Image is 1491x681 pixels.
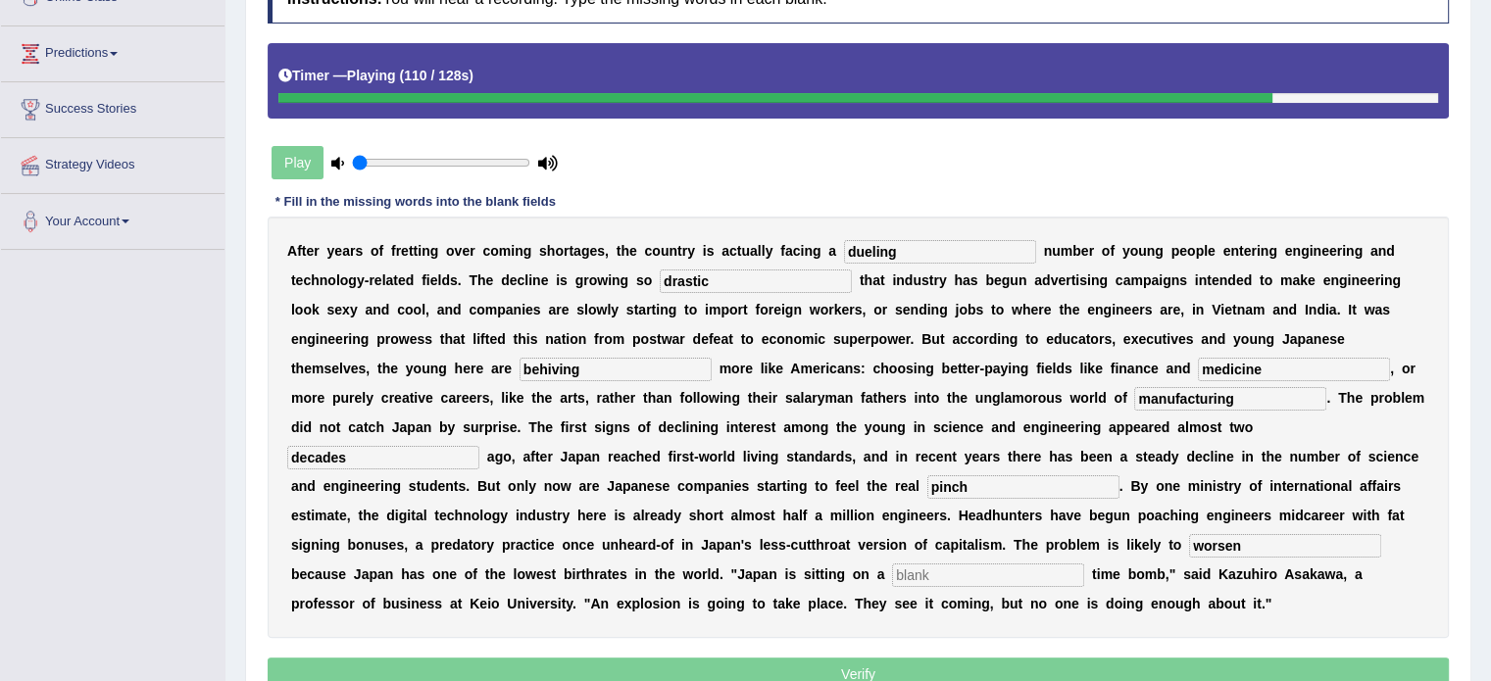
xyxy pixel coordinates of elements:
b: o [327,272,336,288]
b: e [1360,272,1367,288]
b: p [1143,272,1152,288]
b: s [1179,272,1187,288]
input: blank [927,475,1119,499]
b: t [634,302,639,317]
b: n [896,272,905,288]
b: , [425,302,429,317]
b: s [539,243,547,259]
b: d [501,272,510,288]
b: h [477,272,486,288]
b: n [1044,243,1053,259]
b: o [340,272,349,288]
b: g [523,243,532,259]
b: o [1265,272,1273,288]
b: a [1370,243,1378,259]
b: r [769,302,773,317]
b: o [644,272,653,288]
input: blank [892,563,1084,587]
b: o [1187,243,1196,259]
b: n [422,243,430,259]
b: o [652,243,661,259]
b: s [636,272,644,288]
b: i [556,272,560,288]
b: u [661,243,670,259]
b: n [1346,243,1355,259]
b: y [766,243,773,259]
b: s [921,272,929,288]
b: r [933,272,938,288]
b: A [287,243,297,259]
b: d [406,272,415,288]
b: e [398,272,406,288]
b: f [391,243,396,259]
b: h [547,243,556,259]
b: a [573,243,581,259]
b: e [1081,243,1089,259]
b: t [409,243,414,259]
b: c [397,302,405,317]
b: a [1151,272,1159,288]
b: e [629,243,637,259]
b: k [1300,272,1308,288]
b: e [1223,243,1231,259]
b: n [1147,243,1156,259]
b: h [864,272,872,288]
b: o [588,302,597,317]
b: s [326,302,334,317]
b: m [1280,272,1292,288]
b: w [597,272,608,288]
b: r [646,302,651,317]
input: blank [520,358,712,381]
b: y [687,243,695,259]
b: t [1207,272,1212,288]
b: i [703,243,707,259]
b: m [1130,272,1142,288]
b: e [562,302,570,317]
b: s [355,243,363,259]
b: l [607,302,611,317]
b: e [296,272,304,288]
b: n [1199,272,1208,288]
b: t [860,272,865,288]
b: l [762,243,766,259]
b: g [1339,272,1348,288]
b: a [785,243,793,259]
b: i [1347,272,1351,288]
b: n [1261,243,1269,259]
b: n [669,243,677,259]
b: x [342,302,350,317]
b: e [1329,243,1337,259]
b: o [446,243,455,259]
b: h [954,272,963,288]
b: r [396,243,401,259]
b: u [1052,243,1061,259]
b: g [430,243,439,259]
b: g [1301,243,1310,259]
b: f [422,272,426,288]
b: p [1171,243,1180,259]
b: s [707,243,715,259]
b: ) [469,68,473,83]
b: 110 / 128s [404,68,469,83]
b: r [1066,272,1070,288]
b: a [548,302,556,317]
b: a [828,243,836,259]
b: n [793,302,802,317]
b: e [401,243,409,259]
b: l [336,272,340,288]
b: y [327,243,335,259]
b: e [462,243,470,259]
b: n [1351,272,1360,288]
b: n [1230,243,1239,259]
b: n [373,302,381,317]
b: g [813,243,821,259]
b: i [522,302,525,317]
b: o [729,302,738,317]
b: t [1260,272,1265,288]
b: o [303,302,312,317]
b: i [1075,272,1079,288]
b: c [729,243,737,259]
a: Success Stories [1,82,224,131]
b: a [721,243,729,259]
b: a [342,243,350,259]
